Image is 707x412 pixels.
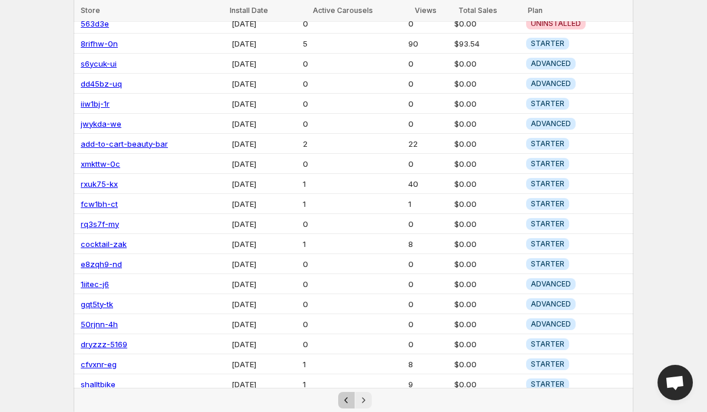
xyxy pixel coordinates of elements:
td: 0 [405,114,450,134]
td: [DATE] [228,134,299,154]
td: 1 [299,194,405,214]
td: 0 [299,94,405,114]
a: jwykda-we [81,119,121,128]
td: 40 [405,174,450,194]
td: 0 [405,94,450,114]
td: 0 [299,114,405,134]
td: $0.00 [451,114,523,134]
td: $0.00 [451,174,523,194]
td: [DATE] [228,334,299,354]
a: cocktail-zak [81,239,127,249]
td: $0.00 [451,214,523,234]
td: [DATE] [228,194,299,214]
td: 0 [299,214,405,234]
td: $0.00 [451,194,523,214]
td: 0 [405,254,450,274]
a: 50rjnn-4h [81,319,118,329]
td: 1 [299,174,405,194]
button: Next [355,392,372,408]
a: dd45bz-uq [81,79,122,88]
span: STARTER [531,239,564,249]
td: 0 [405,14,450,34]
td: [DATE] [228,74,299,94]
td: [DATE] [228,234,299,254]
span: STARTER [531,259,564,269]
td: 0 [299,74,405,94]
span: STARTER [531,340,564,349]
td: [DATE] [228,114,299,134]
nav: Pagination [74,388,633,412]
td: 0 [405,74,450,94]
td: 0 [405,214,450,234]
span: Total Sales [458,6,497,15]
span: STARTER [531,139,564,149]
a: 8rifhw-0n [81,39,118,48]
td: 8 [405,354,450,374]
span: ADVANCED [531,59,571,68]
td: 0 [299,54,405,74]
a: 1iitec-j6 [81,279,109,289]
a: Open chat [658,365,693,400]
td: 0 [299,154,405,174]
span: STARTER [531,159,564,169]
a: 563d3e [81,19,109,28]
span: STARTER [531,199,564,209]
td: $0.00 [451,254,523,274]
a: rq3s7f-my [81,219,119,229]
td: 0 [299,334,405,354]
span: Install Date [230,6,268,15]
td: $0.00 [451,14,523,34]
a: gqt5ty-tk [81,299,113,309]
td: $0.00 [451,134,523,154]
td: $0.00 [451,54,523,74]
td: 0 [299,254,405,274]
td: $0.00 [451,314,523,334]
td: $0.00 [451,374,523,394]
a: iiw1bj-1r [81,99,110,108]
td: 1 [405,194,450,214]
td: 0 [299,314,405,334]
span: STARTER [531,360,564,369]
span: Plan [528,6,543,15]
span: Store [81,6,100,15]
a: dryzzz-5169 [81,340,127,349]
span: STARTER [531,219,564,229]
span: STARTER [531,39,564,48]
td: 0 [405,334,450,354]
span: STARTER [531,99,564,108]
td: 0 [299,274,405,294]
a: fcw1bh-ct [81,199,118,209]
td: $0.00 [451,274,523,294]
td: [DATE] [228,154,299,174]
td: $0.00 [451,74,523,94]
span: ADVANCED [531,319,571,329]
a: rxuk75-kx [81,179,118,189]
a: shalltbike [81,380,115,389]
td: 90 [405,34,450,54]
td: 0 [405,274,450,294]
td: [DATE] [228,94,299,114]
td: 0 [299,294,405,314]
td: [DATE] [228,374,299,394]
td: [DATE] [228,34,299,54]
span: ADVANCED [531,119,571,128]
td: [DATE] [228,294,299,314]
span: ADVANCED [531,79,571,88]
button: Previous [338,392,355,408]
td: 8 [405,234,450,254]
td: [DATE] [228,14,299,34]
td: $0.00 [451,354,523,374]
td: 1 [299,374,405,394]
a: add-to-cart-beauty-bar [81,139,168,149]
span: ADVANCED [531,299,571,309]
td: 0 [405,154,450,174]
a: e8zqh9-nd [81,259,122,269]
td: 1 [299,234,405,254]
a: s6ycuk-ui [81,59,117,68]
td: [DATE] [228,254,299,274]
span: ADVANCED [531,279,571,289]
td: 0 [405,314,450,334]
td: $0.00 [451,94,523,114]
td: 0 [405,294,450,314]
td: 1 [299,354,405,374]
